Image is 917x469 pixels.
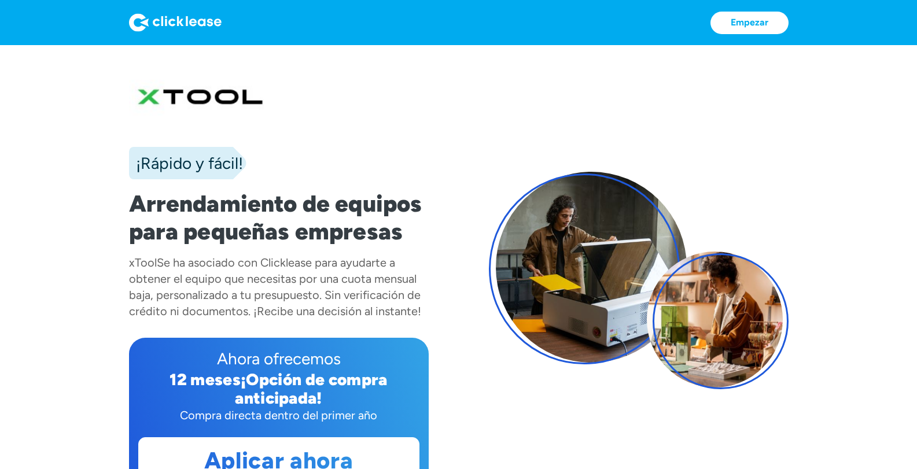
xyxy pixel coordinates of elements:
[710,12,789,34] a: Empezar
[180,408,377,422] font: Compra directa dentro del primer año
[129,13,222,32] img: Logo
[170,370,241,389] font: 12 meses
[136,153,243,173] font: ¡Rápido y fácil!
[129,256,157,269] font: xTool
[731,17,768,28] font: Empezar
[129,190,422,245] font: Arrendamiento de equipos para pequeñas empresas
[217,349,341,368] font: Ahora ofrecemos
[235,370,387,408] font: ¡Opción de compra anticipada!
[129,256,421,318] font: Se ha asociado con Clicklease para ayudarte a obtener el equipo que necesitas por una cuota mensu...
